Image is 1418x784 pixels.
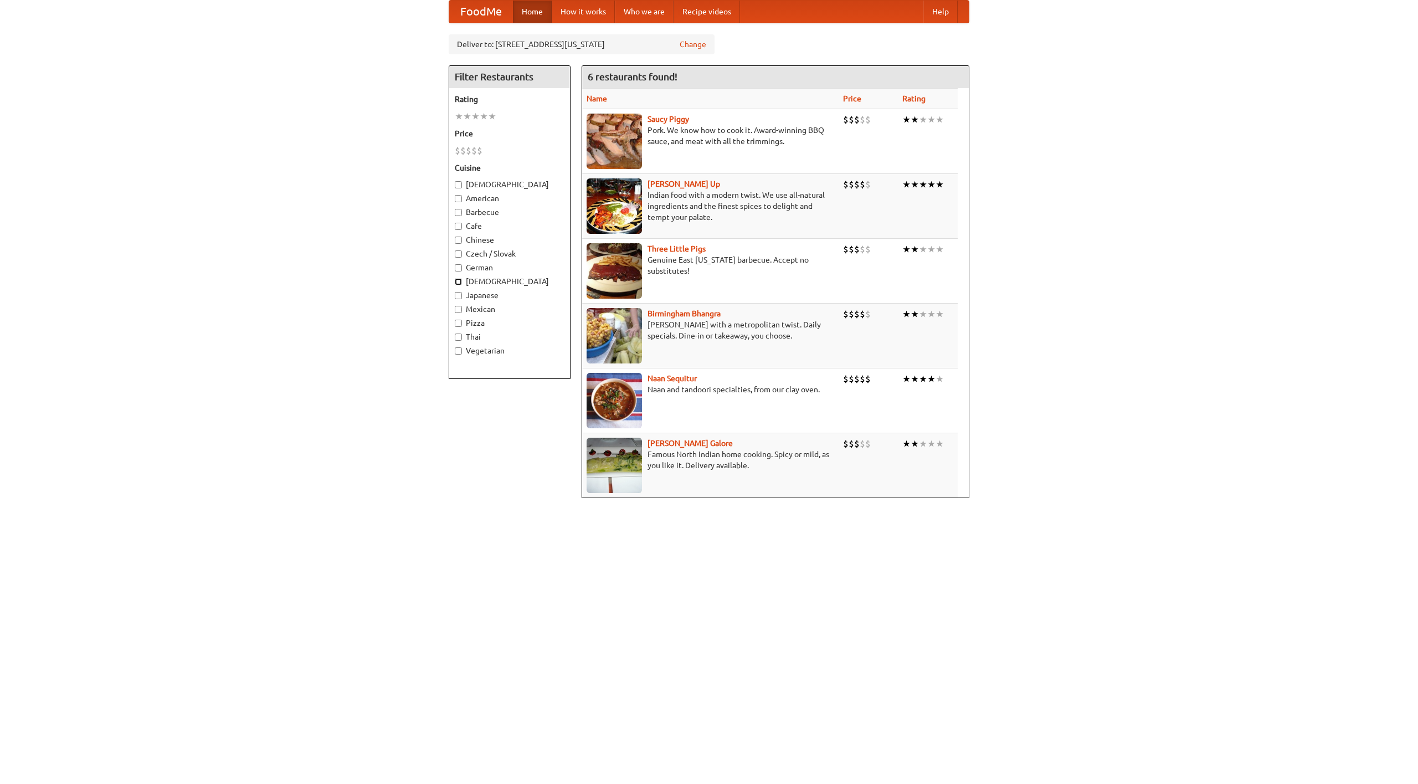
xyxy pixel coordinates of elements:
[455,234,564,245] label: Chinese
[911,178,919,191] li: ★
[854,438,860,450] li: $
[455,181,462,188] input: [DEMOGRAPHIC_DATA]
[455,193,564,204] label: American
[911,438,919,450] li: ★
[927,438,936,450] li: ★
[648,374,697,383] a: Naan Sequitur
[865,243,871,255] li: $
[648,309,721,318] a: Birmingham Bhangra
[865,308,871,320] li: $
[936,114,944,126] li: ★
[927,114,936,126] li: ★
[587,189,834,223] p: Indian food with a modern twist. We use all-natural ingredients and the finest spices to delight ...
[860,178,865,191] li: $
[587,114,642,169] img: saucy.jpg
[919,373,927,385] li: ★
[455,162,564,173] h5: Cuisine
[849,114,854,126] li: $
[849,308,854,320] li: $
[843,243,849,255] li: $
[648,180,720,188] a: [PERSON_NAME] Up
[587,125,834,147] p: Pork. We know how to cook it. Award-winning BBQ sauce, and meat with all the trimmings.
[648,115,689,124] a: Saucy Piggy
[455,128,564,139] h5: Price
[513,1,552,23] a: Home
[854,178,860,191] li: $
[936,308,944,320] li: ★
[936,178,944,191] li: ★
[919,438,927,450] li: ★
[463,110,471,122] li: ★
[471,110,480,122] li: ★
[587,384,834,395] p: Naan and tandoori specialties, from our clay oven.
[911,114,919,126] li: ★
[455,345,564,356] label: Vegetarian
[927,373,936,385] li: ★
[854,308,860,320] li: $
[455,262,564,273] label: German
[854,114,860,126] li: $
[849,373,854,385] li: $
[480,110,488,122] li: ★
[648,439,733,448] a: [PERSON_NAME] Galore
[902,373,911,385] li: ★
[902,243,911,255] li: ★
[849,178,854,191] li: $
[455,145,460,157] li: $
[471,145,477,157] li: $
[919,308,927,320] li: ★
[455,306,462,313] input: Mexican
[902,438,911,450] li: ★
[587,254,834,276] p: Genuine East [US_STATE] barbecue. Accept no substitutes!
[860,114,865,126] li: $
[860,308,865,320] li: $
[843,94,861,103] a: Price
[849,438,854,450] li: $
[455,110,463,122] li: ★
[449,66,570,88] h4: Filter Restaurants
[455,209,462,216] input: Barbecue
[455,290,564,301] label: Japanese
[587,178,642,234] img: curryup.jpg
[455,334,462,341] input: Thai
[648,244,706,253] b: Three Little Pigs
[455,195,462,202] input: American
[455,304,564,315] label: Mexican
[455,320,462,327] input: Pizza
[587,243,642,299] img: littlepigs.jpg
[865,373,871,385] li: $
[927,178,936,191] li: ★
[843,373,849,385] li: $
[680,39,706,50] a: Change
[552,1,615,23] a: How it works
[455,207,564,218] label: Barbecue
[615,1,674,23] a: Who we are
[460,145,466,157] li: $
[587,308,642,363] img: bhangra.jpg
[455,317,564,329] label: Pizza
[919,114,927,126] li: ★
[587,94,607,103] a: Name
[587,319,834,341] p: [PERSON_NAME] with a metropolitan twist. Daily specials. Dine-in or takeaway, you choose.
[911,243,919,255] li: ★
[849,243,854,255] li: $
[449,1,513,23] a: FoodMe
[902,94,926,103] a: Rating
[455,223,462,230] input: Cafe
[455,292,462,299] input: Japanese
[902,308,911,320] li: ★
[936,373,944,385] li: ★
[902,178,911,191] li: ★
[588,71,677,82] ng-pluralize: 6 restaurants found!
[449,34,715,54] div: Deliver to: [STREET_ADDRESS][US_STATE]
[674,1,740,23] a: Recipe videos
[911,308,919,320] li: ★
[843,308,849,320] li: $
[923,1,958,23] a: Help
[455,276,564,287] label: [DEMOGRAPHIC_DATA]
[466,145,471,157] li: $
